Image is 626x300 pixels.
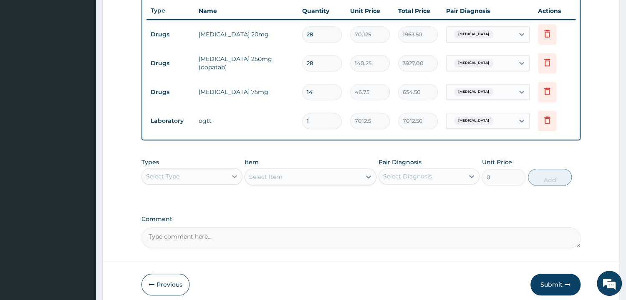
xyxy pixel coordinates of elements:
[482,158,512,166] label: Unit Price
[346,3,394,19] th: Unit Price
[454,59,493,67] span: [MEDICAL_DATA]
[454,30,493,38] span: [MEDICAL_DATA]
[48,94,115,178] span: We're online!
[528,169,572,186] button: Add
[141,159,159,166] label: Types
[146,27,194,42] td: Drugs
[146,3,194,18] th: Type
[146,56,194,71] td: Drugs
[43,47,140,58] div: Chat with us now
[442,3,534,19] th: Pair Diagnosis
[530,274,581,295] button: Submit
[534,3,576,19] th: Actions
[146,84,194,100] td: Drugs
[146,172,179,181] div: Select Type
[194,3,298,19] th: Name
[383,172,432,181] div: Select Diagnosis
[245,158,259,166] label: Item
[15,42,34,63] img: d_794563401_company_1708531726252_794563401
[454,88,493,96] span: [MEDICAL_DATA]
[194,51,298,76] td: [MEDICAL_DATA] 250mg (dopatab)
[146,113,194,129] td: Laboratory
[194,84,298,100] td: [MEDICAL_DATA] 75mg
[298,3,346,19] th: Quantity
[141,216,581,223] label: Comment
[379,158,422,166] label: Pair Diagnosis
[194,112,298,129] td: ogtt
[454,117,493,125] span: [MEDICAL_DATA]
[394,3,442,19] th: Total Price
[141,274,189,295] button: Previous
[137,4,157,24] div: Minimize live chat window
[194,26,298,43] td: [MEDICAL_DATA] 20mg
[4,206,159,235] textarea: Type your message and hit 'Enter'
